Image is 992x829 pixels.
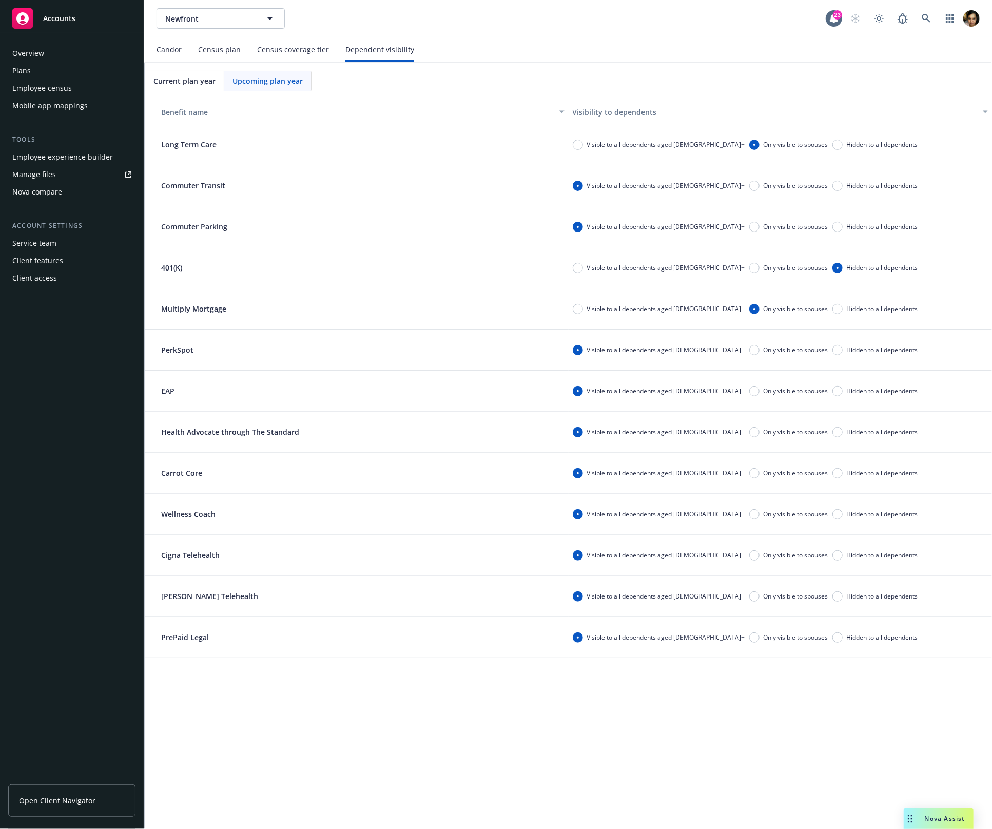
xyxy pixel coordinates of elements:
[573,427,583,437] input: Visible to all dependents aged [DEMOGRAPHIC_DATA]+
[8,98,135,114] a: Mobile app mappings
[587,469,745,477] span: Visible to all dependents aged [DEMOGRAPHIC_DATA]+
[587,304,745,313] span: Visible to all dependents aged [DEMOGRAPHIC_DATA]+
[149,427,312,437] p: Health Advocate through The Standard
[847,633,918,642] span: Hidden to all dependents
[847,222,918,231] span: Hidden to all dependents
[573,386,583,396] input: Visible to all dependents aged [DEMOGRAPHIC_DATA]+
[749,181,760,191] input: Only visible to spouses
[232,75,303,86] span: Upcoming plan year
[847,469,918,477] span: Hidden to all dependents
[892,8,913,29] a: Report a Bug
[573,304,583,314] input: Visible to all dependents aged [DEMOGRAPHIC_DATA]+
[749,591,760,602] input: Only visible to spouses
[587,510,745,518] span: Visible to all dependents aged [DEMOGRAPHIC_DATA]+
[940,8,960,29] a: Switch app
[832,181,843,191] input: Hidden to all dependents
[573,107,977,118] div: Visibility to dependents
[345,46,414,54] div: Dependent visibility
[832,427,843,437] input: Hidden to all dependents
[573,468,583,478] input: Visible to all dependents aged [DEMOGRAPHIC_DATA]+
[257,46,329,54] div: Census coverage tier
[749,263,760,273] input: Only visible to spouses
[847,181,918,190] span: Hidden to all dependents
[749,509,760,519] input: Only visible to spouses
[832,222,843,232] input: Hidden to all dependents
[573,345,583,355] input: Visible to all dependents aged [DEMOGRAPHIC_DATA]+
[43,14,75,23] span: Accounts
[149,221,240,232] p: Commuter Parking
[832,591,843,602] input: Hidden to all dependents
[573,550,583,561] input: Visible to all dependents aged [DEMOGRAPHIC_DATA]+
[764,510,828,518] span: Only visible to spouses
[573,509,583,519] input: Visible to all dependents aged [DEMOGRAPHIC_DATA]+
[8,134,135,145] div: Tools
[847,140,918,149] span: Hidden to all dependents
[847,345,918,354] span: Hidden to all dependents
[764,222,828,231] span: Only visible to spouses
[12,184,62,200] div: Nova compare
[587,592,745,601] span: Visible to all dependents aged [DEMOGRAPHIC_DATA]+
[587,345,745,354] span: Visible to all dependents aged [DEMOGRAPHIC_DATA]+
[833,10,842,20] div: 23
[847,428,918,436] span: Hidden to all dependents
[12,80,72,97] div: Employee census
[764,387,828,395] span: Only visible to spouses
[157,8,285,29] button: Newfront
[925,814,965,823] span: Nova Assist
[587,181,745,190] span: Visible to all dependents aged [DEMOGRAPHIC_DATA]+
[153,75,216,86] span: Current plan year
[12,235,56,252] div: Service team
[573,222,583,232] input: Visible to all dependents aged [DEMOGRAPHIC_DATA]+
[832,345,843,355] input: Hidden to all dependents
[749,345,760,355] input: Only visible to spouses
[149,107,553,118] div: Toggle SortBy
[12,98,88,114] div: Mobile app mappings
[832,386,843,396] input: Hidden to all dependents
[12,253,63,269] div: Client features
[749,550,760,561] input: Only visible to spouses
[749,222,760,232] input: Only visible to spouses
[869,8,889,29] a: Toggle theme
[149,180,238,191] p: Commuter Transit
[847,551,918,560] span: Hidden to all dependents
[764,140,828,149] span: Only visible to spouses
[12,149,113,165] div: Employee experience builder
[764,428,828,436] span: Only visible to spouses
[8,221,135,231] div: Account settings
[587,387,745,395] span: Visible to all dependents aged [DEMOGRAPHIC_DATA]+
[12,45,44,62] div: Overview
[8,4,135,33] a: Accounts
[8,166,135,183] a: Manage files
[573,140,583,150] input: Visible to all dependents aged [DEMOGRAPHIC_DATA]+
[847,510,918,518] span: Hidden to all dependents
[12,63,31,79] div: Plans
[157,46,182,54] div: Candor
[764,592,828,601] span: Only visible to spouses
[749,468,760,478] input: Only visible to spouses
[847,304,918,313] span: Hidden to all dependents
[8,270,135,286] a: Client access
[149,139,229,150] p: Long Term Care
[149,509,228,519] p: Wellness Coach
[904,808,917,829] div: Drag to move
[904,808,974,829] button: Nova Assist
[832,263,843,273] input: Hidden to all dependents
[749,427,760,437] input: Only visible to spouses
[587,222,745,231] span: Visible to all dependents aged [DEMOGRAPHIC_DATA]+
[149,344,206,355] p: PerkSpot
[832,632,843,643] input: Hidden to all dependents
[149,591,270,602] p: [PERSON_NAME] Telehealth
[749,386,760,396] input: Only visible to spouses
[8,80,135,97] a: Employee census
[573,591,583,602] input: Visible to all dependents aged [DEMOGRAPHIC_DATA]+
[8,184,135,200] a: Nova compare
[764,551,828,560] span: Only visible to spouses
[749,304,760,314] input: Only visible to spouses
[12,270,57,286] div: Client access
[8,235,135,252] a: Service team
[847,263,918,272] span: Hidden to all dependents
[832,140,843,150] input: Hidden to all dependents
[587,263,745,272] span: Visible to all dependents aged [DEMOGRAPHIC_DATA]+
[847,592,918,601] span: Hidden to all dependents
[764,304,828,313] span: Only visible to spouses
